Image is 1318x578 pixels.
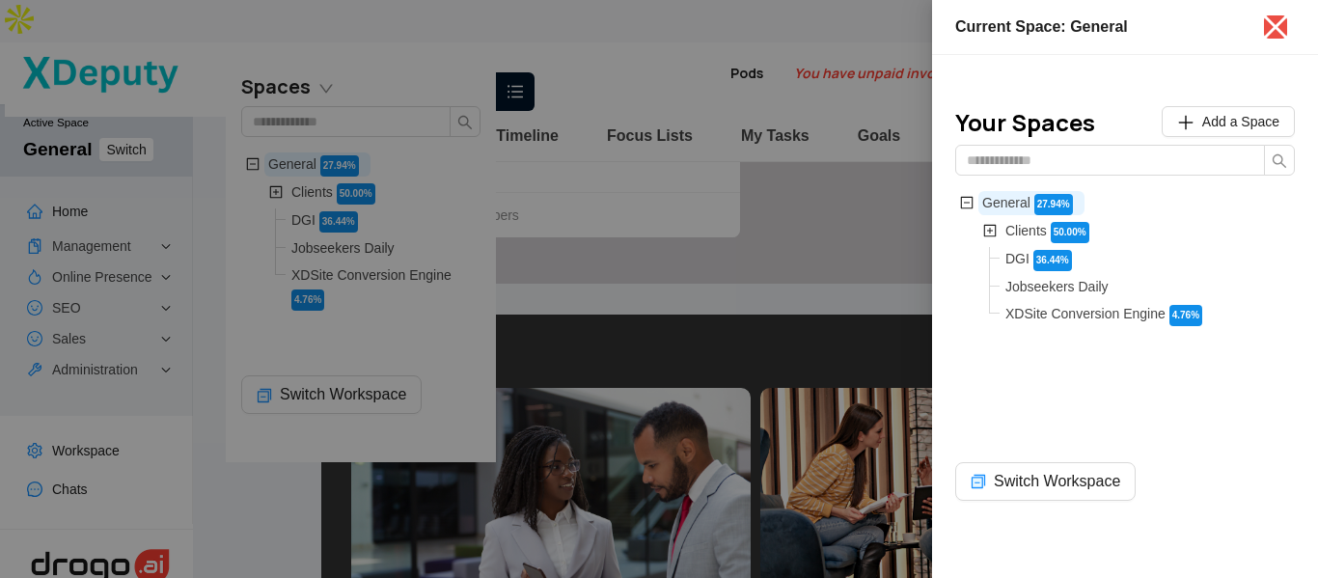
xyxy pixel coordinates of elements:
span: 4.76 % [1169,305,1202,326]
a: General 27.94% [982,195,1081,210]
span: XDSite Conversion Engine [1005,306,1166,321]
a: Clients 50.00% [1005,223,1097,238]
a: XDSite Conversion Engine 4.76% [1005,306,1210,321]
h4: Your Spaces [955,109,1095,137]
span: DGI [1005,251,1030,266]
span: close [1260,12,1291,42]
button: plusAdd a Space [1162,106,1295,137]
span: General [982,195,1030,210]
span: 36.44 % [1033,250,1072,271]
span: Clients [1005,223,1047,238]
span: 27.94 % [1034,194,1073,215]
span: plus [1177,114,1194,131]
span: search [1272,153,1287,169]
span: plus-square [983,224,997,237]
a: Jobseekers Daily [1005,279,1112,294]
span: 50.00 % [1051,222,1089,243]
button: Close [1264,15,1287,39]
a: DGI 36.44% [1005,251,1080,266]
span: switcher [971,474,986,489]
div: Current Space: General [955,15,1241,39]
span: Switch Workspace [994,470,1120,493]
button: switcherSwitch Workspace [955,462,1136,501]
span: Jobseekers Daily [1005,279,1109,294]
span: minus-square [960,196,974,209]
span: Add a Space [1202,111,1279,132]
